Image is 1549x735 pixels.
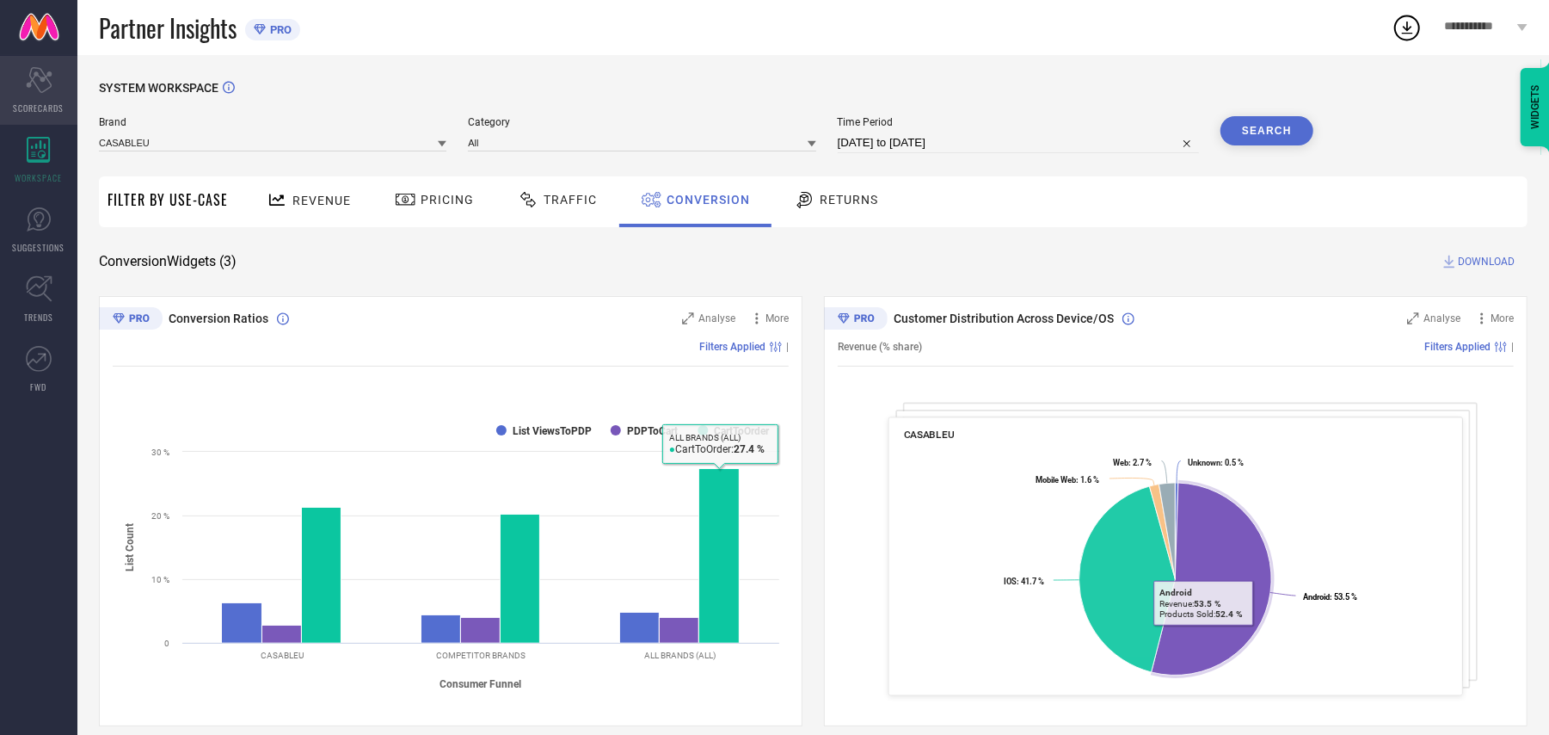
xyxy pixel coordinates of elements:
span: FWD [31,380,47,393]
tspan: List Count [124,523,136,571]
span: Filters Applied [699,341,765,353]
tspan: IOS [1004,577,1017,586]
span: Analyse [698,312,735,324]
span: More [765,312,789,324]
span: | [786,341,789,353]
span: SUGGESTIONS [13,241,65,254]
span: Brand [99,116,446,128]
span: Revenue [292,194,351,207]
span: Filters Applied [1424,341,1491,353]
span: TRENDS [24,311,53,324]
text: : 53.5 % [1303,592,1357,602]
text: COMPETITOR BRANDS [436,651,526,660]
tspan: Android [1303,592,1330,602]
span: SCORECARDS [14,102,65,114]
input: Select time period [838,133,1199,153]
div: Premium [99,307,163,333]
span: Customer Distribution Across Device/OS [894,312,1114,325]
tspan: Unknown [1188,458,1220,467]
text: PDPToCart [627,425,678,437]
svg: Zoom [1407,312,1419,324]
text: 30 % [151,448,169,457]
span: Conversion [667,193,750,207]
span: SYSTEM WORKSPACE [99,81,218,95]
span: Time Period [838,116,1199,128]
text: : 0.5 % [1188,458,1244,467]
div: Premium [824,307,888,333]
span: PRO [266,23,292,36]
tspan: Consumer Funnel [440,678,522,690]
text: 0 [164,639,169,648]
span: DOWNLOAD [1458,253,1515,270]
span: Category [468,116,815,128]
span: Conversion Widgets ( 3 ) [99,253,237,270]
span: Filter By Use-Case [108,189,228,210]
text: : 1.6 % [1036,475,1099,485]
tspan: Mobile Web [1036,475,1076,485]
span: Revenue (% share) [838,341,922,353]
span: Returns [820,193,878,207]
text: : 41.7 % [1004,577,1044,586]
span: WORKSPACE [15,171,63,184]
tspan: Web [1113,458,1128,467]
span: Pricing [421,193,474,207]
text: 20 % [151,511,169,521]
span: More [1491,312,1514,324]
span: | [1511,341,1514,353]
text: ALL BRANDS (ALL) [644,651,716,660]
span: CASABLEU [904,429,955,441]
span: Conversion Ratios [169,312,268,325]
text: 10 % [151,575,169,584]
span: Traffic [544,193,597,207]
text: CartToOrder [714,425,770,437]
span: Analyse [1423,312,1460,324]
div: Open download list [1392,12,1423,43]
text: List ViewsToPDP [513,425,592,437]
button: Search [1220,116,1313,145]
svg: Zoom [682,312,694,324]
text: CASABLEU [261,651,304,660]
text: : 2.7 % [1113,458,1152,467]
span: Partner Insights [99,10,237,46]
